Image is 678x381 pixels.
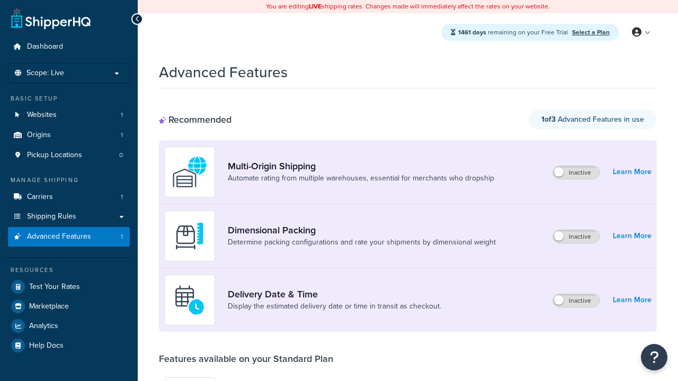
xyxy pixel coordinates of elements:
[613,165,652,179] a: Learn More
[171,282,208,319] img: gfkeb5ejjkALwAAAABJRU5ErkJggg==
[27,151,82,160] span: Pickup Locations
[8,297,130,316] a: Marketplace
[228,237,496,248] a: Determine packing configurations and rate your shipments by dimensional weight
[8,146,130,165] li: Pickup Locations
[8,146,130,165] a: Pickup Locations0
[228,224,496,236] a: Dimensional Packing
[159,62,288,83] h1: Advanced Features
[29,283,80,292] span: Test Your Rates
[27,212,76,221] span: Shipping Rules
[159,353,333,365] div: Features available on your Standard Plan
[613,229,652,243] a: Learn More
[309,2,322,11] b: LIVE
[121,232,123,241] span: 1
[458,28,569,37] span: remaining on your Free Trial
[8,105,130,125] li: Websites
[613,293,652,307] a: Learn More
[27,193,53,202] span: Carriers
[27,42,63,51] span: Dashboard
[8,94,130,103] div: Basic Setup
[572,28,610,37] a: Select a Plan
[27,111,57,120] span: Websites
[8,277,130,296] a: Test Your Rates
[8,125,130,145] li: Origins
[121,131,123,140] span: 1
[553,294,600,307] label: Inactive
[26,69,64,78] span: Scope: Live
[171,153,208,190] img: WatD5o0RtDAAAAAElFTkSuQmCC
[8,125,130,145] a: Origins1
[541,114,644,125] span: Advanced Features in use
[541,114,556,125] strong: 1 of 3
[8,266,130,275] div: Resources
[29,341,64,350] span: Help Docs
[8,187,130,207] li: Carriers
[458,28,486,37] strong: 1461 days
[8,227,130,247] a: Advanced Features1
[27,232,91,241] span: Advanced Features
[228,160,494,172] a: Multi-Origin Shipping
[8,316,130,335] a: Analytics
[121,111,123,120] span: 1
[641,344,667,370] button: Open Resource Center
[8,176,130,185] div: Manage Shipping
[228,301,441,312] a: Display the estimated delivery date or time in transit as checkout.
[228,173,494,184] a: Automate rating from multiple warehouses, essential for merchants who dropship
[8,227,130,247] li: Advanced Features
[8,105,130,125] a: Websites1
[8,37,130,57] a: Dashboard
[553,230,600,243] label: Inactive
[29,322,58,331] span: Analytics
[8,187,130,207] a: Carriers1
[8,207,130,226] a: Shipping Rules
[27,131,51,140] span: Origins
[171,217,208,255] img: DTVBYsAAAAAASUVORK5CYII=
[228,288,441,300] a: Delivery Date & Time
[159,114,231,125] div: Recommended
[121,193,123,202] span: 1
[119,151,123,160] span: 0
[553,166,600,179] label: Inactive
[29,302,69,311] span: Marketplace
[8,336,130,355] a: Help Docs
